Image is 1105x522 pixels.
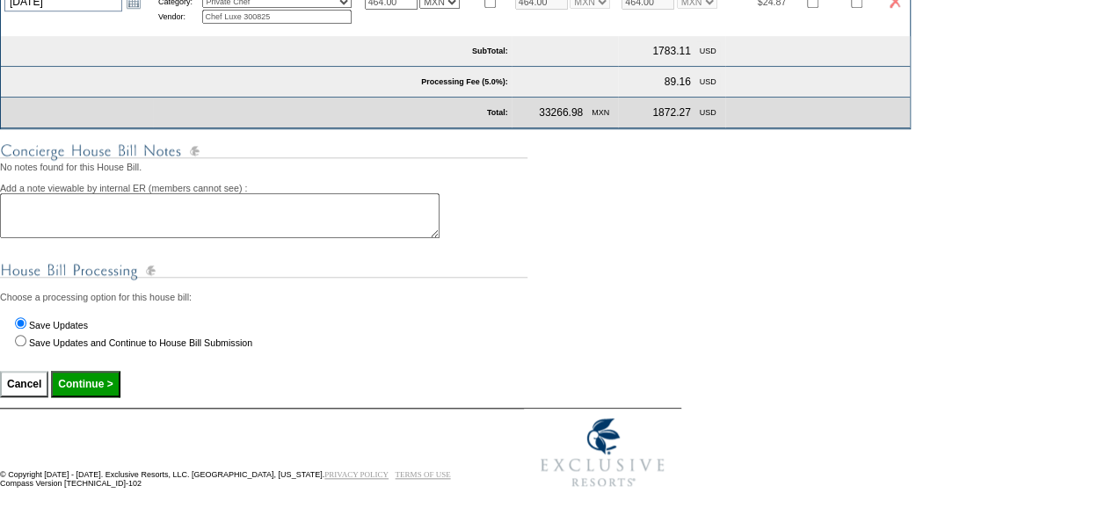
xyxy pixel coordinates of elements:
td: Total: [153,98,512,128]
td: USD [696,72,720,91]
label: Save Updates [29,320,88,330]
td: Vendor: [158,10,200,24]
td: SubTotal: [1,36,512,67]
a: PRIVACY POLICY [324,470,389,479]
img: Exclusive Resorts [524,409,681,497]
label: Save Updates and Continue to House Bill Submission [29,337,252,348]
td: USD [696,41,720,61]
input: Continue > [51,371,120,397]
td: MXN [588,103,613,122]
td: USD [696,103,720,122]
td: 1783.11 [649,41,694,61]
td: 33266.98 [535,103,586,122]
a: TERMS OF USE [396,470,451,479]
td: 1872.27 [649,103,694,122]
td: Processing Fee (5.0%): [1,67,512,98]
td: 89.16 [661,72,694,91]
